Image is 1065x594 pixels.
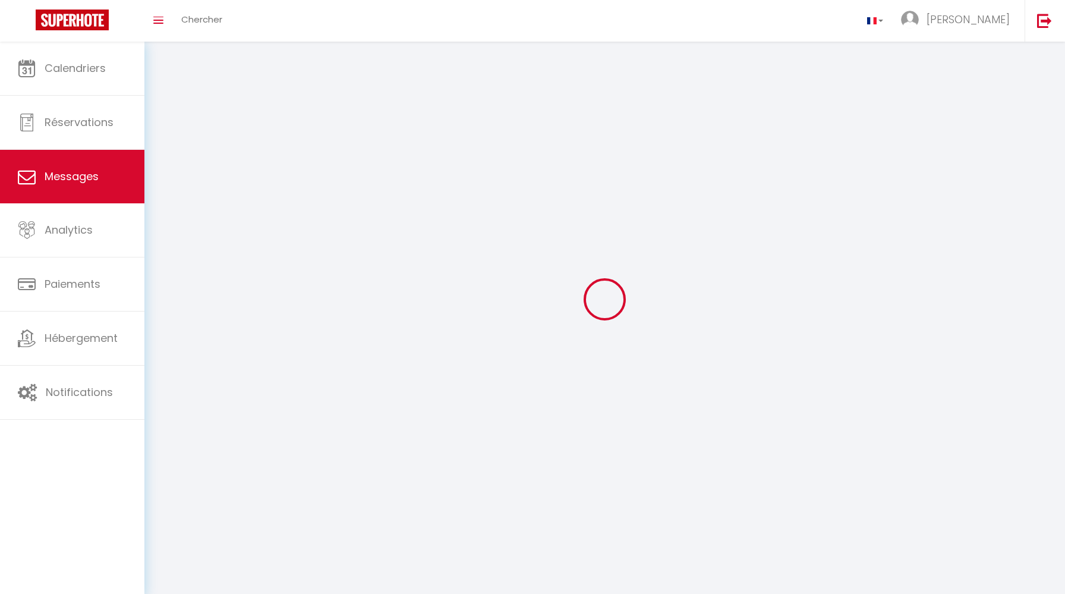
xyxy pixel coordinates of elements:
[1037,13,1052,28] img: logout
[927,12,1010,27] span: [PERSON_NAME]
[45,115,114,130] span: Réservations
[46,385,113,400] span: Notifications
[181,13,222,26] span: Chercher
[45,331,118,345] span: Hébergement
[45,276,100,291] span: Paiements
[36,10,109,30] img: Super Booking
[45,61,106,76] span: Calendriers
[45,222,93,237] span: Analytics
[901,11,919,29] img: ...
[45,169,99,184] span: Messages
